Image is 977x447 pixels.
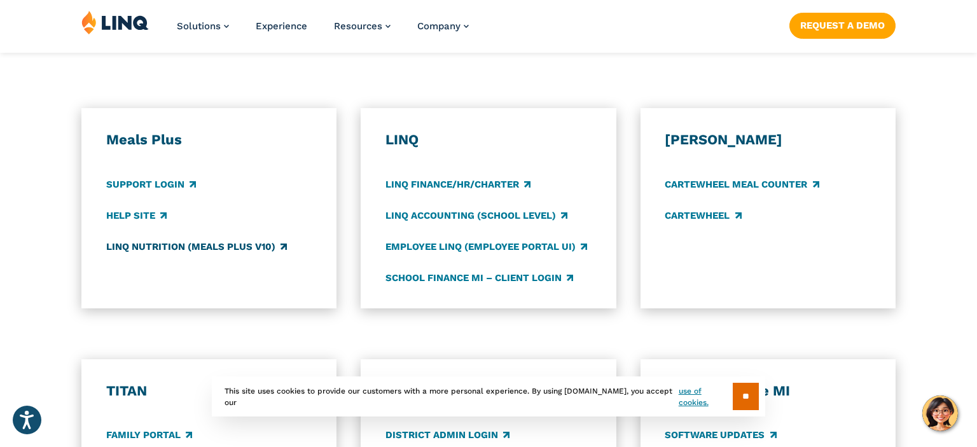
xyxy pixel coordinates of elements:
[385,271,573,285] a: School Finance MI – Client Login
[106,177,196,191] a: Support Login
[385,177,530,191] a: LINQ Finance/HR/Charter
[417,20,461,32] span: Company
[417,20,469,32] a: Company
[106,240,287,254] a: LINQ Nutrition (Meals Plus v10)
[789,10,896,38] nav: Button Navigation
[665,177,819,191] a: CARTEWHEEL Meal Counter
[385,240,587,254] a: Employee LINQ (Employee Portal UI)
[177,10,469,52] nav: Primary Navigation
[334,20,382,32] span: Resources
[789,13,896,38] a: Request a Demo
[177,20,221,32] span: Solutions
[334,20,391,32] a: Resources
[665,131,871,149] h3: [PERSON_NAME]
[212,376,765,416] div: This site uses cookies to provide our customers with a more personal experience. By using [DOMAIN...
[177,20,229,32] a: Solutions
[106,131,312,149] h3: Meals Plus
[385,209,567,223] a: LINQ Accounting (school level)
[665,382,871,400] h3: School Finance MI
[665,209,741,223] a: CARTEWHEEL
[81,10,149,34] img: LINQ | K‑12 Software
[385,131,592,149] h3: LINQ
[679,385,733,408] a: use of cookies.
[256,20,307,32] a: Experience
[922,395,958,431] button: Hello, have a question? Let’s chat.
[106,382,312,400] h3: TITAN
[106,209,167,223] a: Help Site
